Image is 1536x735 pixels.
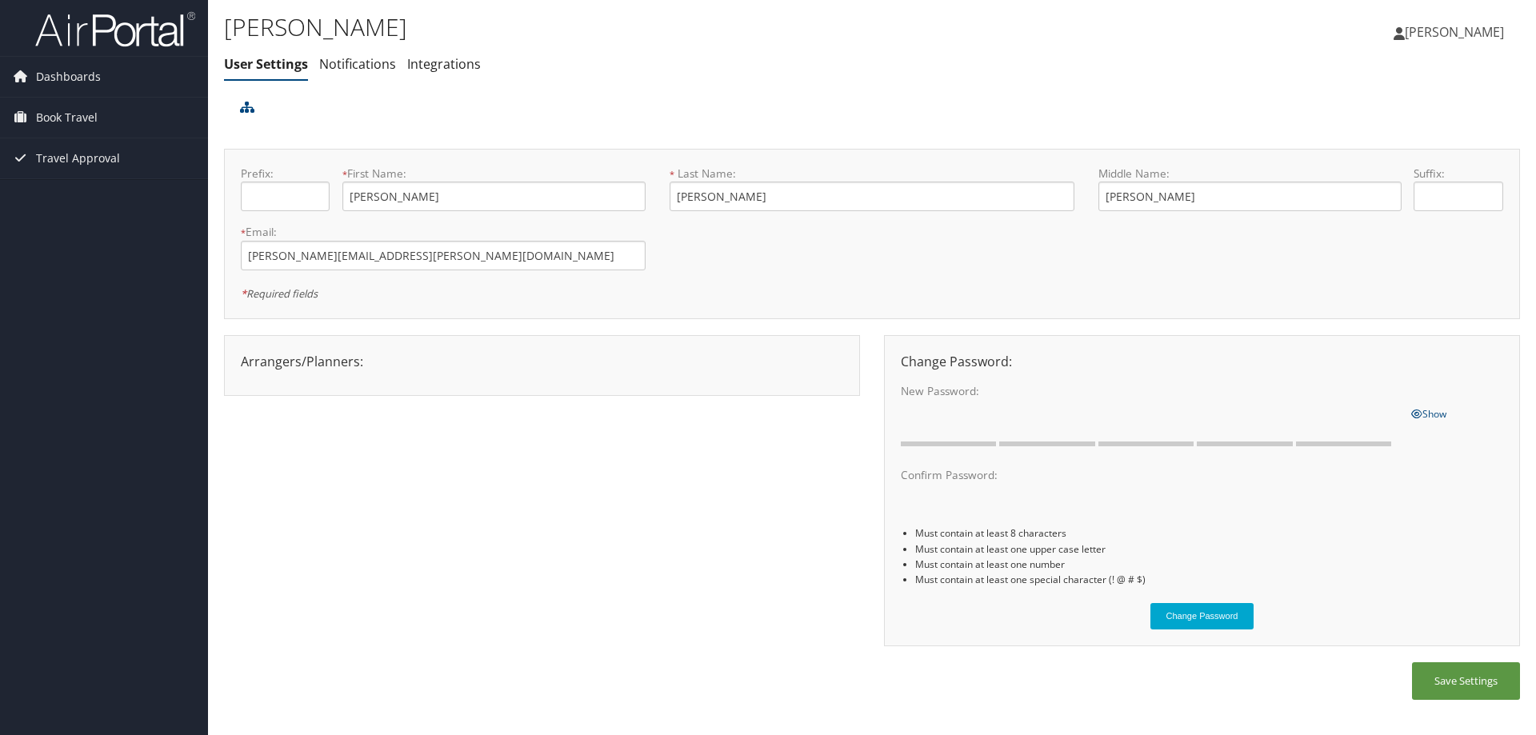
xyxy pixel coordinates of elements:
[319,55,396,73] a: Notifications
[1098,166,1402,182] label: Middle Name:
[241,166,330,182] label: Prefix:
[229,352,855,371] div: Arrangers/Planners:
[342,166,646,182] label: First Name:
[901,383,1398,399] label: New Password:
[670,166,1074,182] label: Last Name:
[36,57,101,97] span: Dashboards
[224,55,308,73] a: User Settings
[1411,404,1446,421] a: Show
[1414,166,1502,182] label: Suffix:
[915,557,1503,572] li: Must contain at least one number
[901,467,1398,483] label: Confirm Password:
[915,525,1503,541] li: Must contain at least 8 characters
[915,541,1503,557] li: Must contain at least one upper case letter
[1411,407,1446,421] span: Show
[36,138,120,178] span: Travel Approval
[915,572,1503,587] li: Must contain at least one special character (! @ # $)
[36,98,98,138] span: Book Travel
[1405,23,1504,41] span: [PERSON_NAME]
[1394,8,1520,56] a: [PERSON_NAME]
[1150,603,1254,629] button: Change Password
[407,55,481,73] a: Integrations
[35,10,195,48] img: airportal-logo.png
[224,10,1088,44] h1: [PERSON_NAME]
[241,224,646,240] label: Email:
[889,352,1515,371] div: Change Password:
[1412,662,1520,700] button: Save Settings
[241,286,318,301] em: Required fields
